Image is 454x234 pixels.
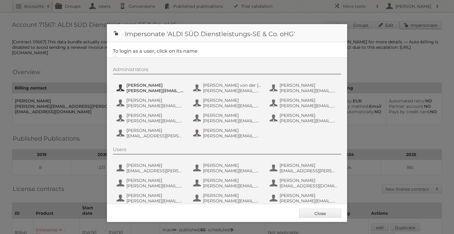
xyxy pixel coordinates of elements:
[269,97,340,109] button: [PERSON_NAME] [PERSON_NAME][EMAIL_ADDRESS][DOMAIN_NAME]
[126,178,185,183] span: [PERSON_NAME]
[116,127,186,139] button: [PERSON_NAME] [EMAIL_ADDRESS][PERSON_NAME][DOMAIN_NAME]
[203,178,261,183] span: [PERSON_NAME]
[116,162,186,174] button: [PERSON_NAME] [EMAIL_ADDRESS][PERSON_NAME][DOMAIN_NAME]
[203,183,261,189] span: [PERSON_NAME][EMAIL_ADDRESS][PERSON_NAME][DOMAIN_NAME]
[126,113,185,118] span: [PERSON_NAME]
[126,103,185,108] span: [PERSON_NAME][EMAIL_ADDRESS][PERSON_NAME][DOMAIN_NAME]
[126,83,185,88] span: [PERSON_NAME]
[280,193,338,198] span: [PERSON_NAME]
[203,83,261,88] span: [PERSON_NAME] von der [PERSON_NAME]
[192,192,263,204] button: [PERSON_NAME] [PERSON_NAME][EMAIL_ADDRESS][PERSON_NAME][DOMAIN_NAME]
[113,147,341,154] div: Users
[113,67,341,74] div: Administrators
[126,168,185,173] span: [EMAIL_ADDRESS][PERSON_NAME][DOMAIN_NAME]
[192,162,263,174] button: [PERSON_NAME] [PERSON_NAME][EMAIL_ADDRESS][PERSON_NAME][DOMAIN_NAME]
[107,24,347,42] h1: Impersonate 'ALDI SÜD Dienstleistungs-SE & Co. oHG'
[116,177,186,189] button: [PERSON_NAME] [PERSON_NAME][EMAIL_ADDRESS][PERSON_NAME][DOMAIN_NAME]
[280,113,338,118] span: [PERSON_NAME]
[192,112,263,124] button: [PERSON_NAME] [PERSON_NAME][EMAIL_ADDRESS][DOMAIN_NAME]
[126,163,185,168] span: [PERSON_NAME]
[269,177,340,189] button: [PERSON_NAME] [EMAIL_ADDRESS][DOMAIN_NAME]
[203,133,261,139] span: [PERSON_NAME][EMAIL_ADDRESS][PERSON_NAME][DOMAIN_NAME]
[280,98,338,103] span: [PERSON_NAME]
[203,168,261,173] span: [PERSON_NAME][EMAIL_ADDRESS][PERSON_NAME][DOMAIN_NAME]
[280,168,338,173] span: [EMAIL_ADDRESS][PERSON_NAME][DOMAIN_NAME]
[299,209,341,218] a: Close
[126,118,185,123] span: [PERSON_NAME][EMAIL_ADDRESS][DOMAIN_NAME]
[280,183,338,189] span: [EMAIL_ADDRESS][DOMAIN_NAME]
[203,198,261,204] span: [PERSON_NAME][EMAIL_ADDRESS][PERSON_NAME][DOMAIN_NAME]
[192,97,263,109] button: [PERSON_NAME] [PERSON_NAME][EMAIL_ADDRESS][PERSON_NAME][DOMAIN_NAME]
[269,192,340,204] button: [PERSON_NAME] [PERSON_NAME][EMAIL_ADDRESS][PERSON_NAME][DOMAIN_NAME]
[192,127,263,139] button: [PERSON_NAME] [PERSON_NAME][EMAIL_ADDRESS][PERSON_NAME][DOMAIN_NAME]
[192,177,263,189] button: [PERSON_NAME] [PERSON_NAME][EMAIL_ADDRESS][PERSON_NAME][DOMAIN_NAME]
[269,112,340,124] button: [PERSON_NAME] [PERSON_NAME][EMAIL_ADDRESS][PERSON_NAME][DOMAIN_NAME]
[116,192,186,204] button: [PERSON_NAME] [PERSON_NAME][EMAIL_ADDRESS][PERSON_NAME][DOMAIN_NAME]
[126,193,185,198] span: [PERSON_NAME]
[269,162,340,174] button: [PERSON_NAME] [EMAIL_ADDRESS][PERSON_NAME][DOMAIN_NAME]
[203,113,261,118] span: [PERSON_NAME]
[280,103,338,108] span: [PERSON_NAME][EMAIL_ADDRESS][DOMAIN_NAME]
[126,183,185,189] span: [PERSON_NAME][EMAIL_ADDRESS][PERSON_NAME][DOMAIN_NAME]
[203,98,261,103] span: [PERSON_NAME]
[280,178,338,183] span: [PERSON_NAME]
[126,128,185,133] span: [PERSON_NAME]
[280,198,338,204] span: [PERSON_NAME][EMAIL_ADDRESS][PERSON_NAME][DOMAIN_NAME]
[203,118,261,123] span: [PERSON_NAME][EMAIL_ADDRESS][DOMAIN_NAME]
[113,48,198,54] legend: To login as a user, click on its name
[192,82,263,94] button: [PERSON_NAME] von der [PERSON_NAME] [PERSON_NAME][EMAIL_ADDRESS][DOMAIN_NAME]
[280,118,338,123] span: [PERSON_NAME][EMAIL_ADDRESS][PERSON_NAME][DOMAIN_NAME]
[116,97,186,109] button: [PERSON_NAME] [PERSON_NAME][EMAIL_ADDRESS][PERSON_NAME][DOMAIN_NAME]
[203,88,261,93] span: [PERSON_NAME][EMAIL_ADDRESS][DOMAIN_NAME]
[126,133,185,139] span: [EMAIL_ADDRESS][PERSON_NAME][DOMAIN_NAME]
[269,82,340,94] button: [PERSON_NAME] [PERSON_NAME][EMAIL_ADDRESS][PERSON_NAME][DOMAIN_NAME]
[280,88,338,93] span: [PERSON_NAME][EMAIL_ADDRESS][PERSON_NAME][DOMAIN_NAME]
[203,163,261,168] span: [PERSON_NAME]
[280,163,338,168] span: [PERSON_NAME]
[116,82,186,94] button: [PERSON_NAME] [PERSON_NAME][EMAIL_ADDRESS][DOMAIN_NAME]
[203,103,261,108] span: [PERSON_NAME][EMAIL_ADDRESS][PERSON_NAME][DOMAIN_NAME]
[126,88,185,93] span: [PERSON_NAME][EMAIL_ADDRESS][DOMAIN_NAME]
[126,198,185,204] span: [PERSON_NAME][EMAIL_ADDRESS][PERSON_NAME][DOMAIN_NAME]
[116,112,186,124] button: [PERSON_NAME] [PERSON_NAME][EMAIL_ADDRESS][DOMAIN_NAME]
[126,98,185,103] span: [PERSON_NAME]
[280,83,338,88] span: [PERSON_NAME]
[203,128,261,133] span: [PERSON_NAME]
[203,193,261,198] span: [PERSON_NAME]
